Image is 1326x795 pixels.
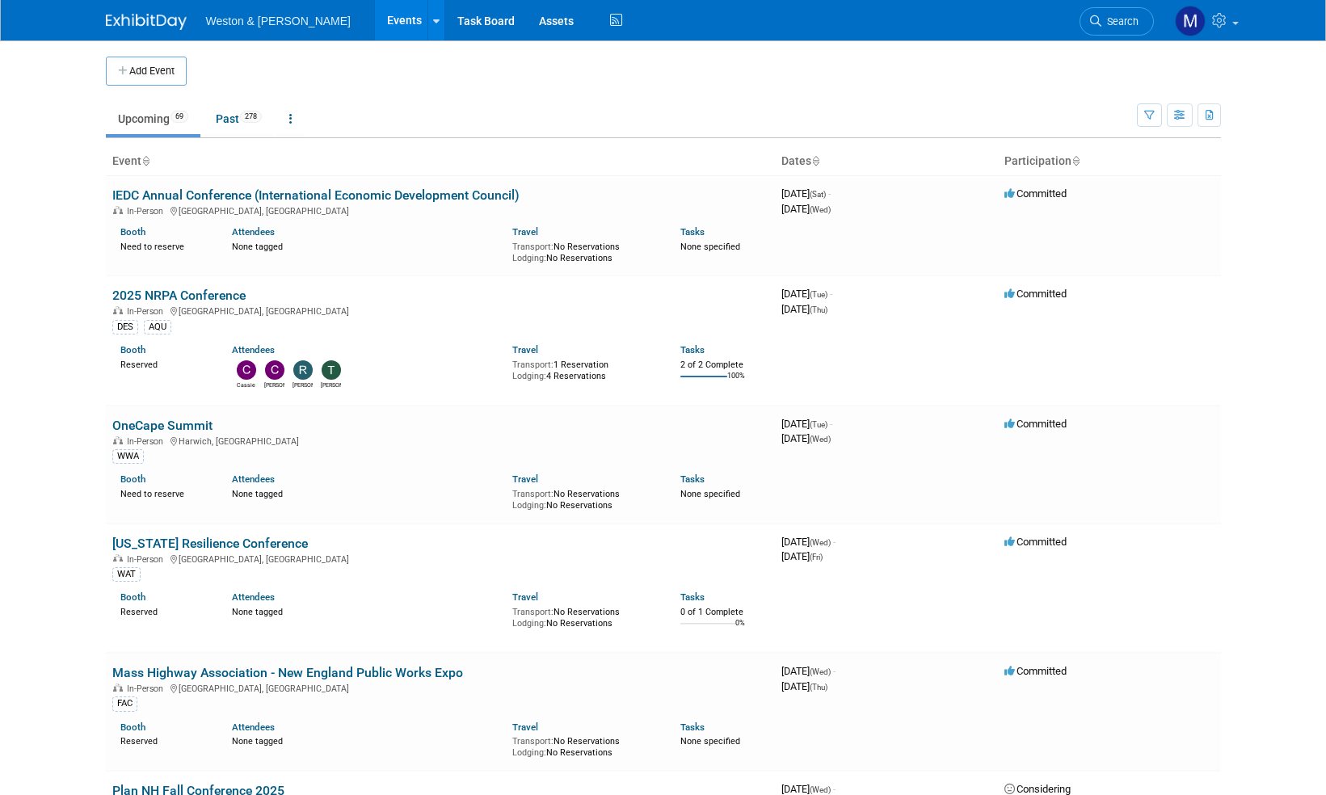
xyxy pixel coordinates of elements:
img: In-Person Event [113,306,123,314]
img: In-Person Event [113,206,123,214]
span: Transport: [512,736,554,747]
a: Search [1080,7,1154,36]
span: - [833,665,836,677]
span: (Wed) [810,538,831,547]
a: Tasks [680,226,705,238]
a: Past278 [204,103,274,134]
div: 1 Reservation 4 Reservations [512,356,656,381]
a: Tasks [680,591,705,603]
a: Booth [120,226,145,238]
img: Mary Ann Trujillo [1175,6,1206,36]
div: 2 of 2 Complete [680,360,768,371]
img: In-Person Event [113,436,123,444]
a: 2025 NRPA Conference [112,288,246,303]
div: None tagged [232,486,500,500]
a: Travel [512,591,538,603]
img: Timothy Sheehan [322,360,341,380]
span: [DATE] [781,665,836,677]
span: [DATE] [781,288,832,300]
div: No Reservations No Reservations [512,733,656,758]
div: Reserved [120,604,208,618]
span: (Tue) [810,420,827,429]
img: Cheri Ruane [265,360,284,380]
a: Booth [120,344,145,355]
span: Committed [1004,536,1067,548]
a: Tasks [680,344,705,355]
div: None tagged [232,604,500,618]
div: Timothy Sheehan [321,380,341,389]
span: In-Person [127,306,168,317]
span: Committed [1004,288,1067,300]
span: Committed [1004,187,1067,200]
div: Reserved [120,356,208,371]
span: - [833,783,836,795]
div: WWA [112,449,144,464]
span: Transport: [512,607,554,617]
a: Tasks [680,473,705,485]
div: [GEOGRAPHIC_DATA], [GEOGRAPHIC_DATA] [112,204,768,217]
span: In-Person [127,436,168,447]
span: [DATE] [781,418,832,430]
div: WAT [112,567,141,582]
span: Lodging: [512,500,546,511]
div: Cheri Ruane [264,380,284,389]
a: [US_STATE] Resilience Conference [112,536,308,551]
div: rachel cotter [293,380,313,389]
span: [DATE] [781,783,836,795]
div: [GEOGRAPHIC_DATA], [GEOGRAPHIC_DATA] [112,681,768,694]
div: No Reservations No Reservations [512,238,656,263]
a: Attendees [232,473,275,485]
div: Cassie Bethoney [236,380,256,389]
td: 100% [727,372,745,393]
div: AQU [144,320,171,334]
div: [GEOGRAPHIC_DATA], [GEOGRAPHIC_DATA] [112,552,768,565]
span: None specified [680,736,740,747]
div: [GEOGRAPHIC_DATA], [GEOGRAPHIC_DATA] [112,304,768,317]
span: (Wed) [810,667,831,676]
div: None tagged [232,238,500,253]
th: Participation [998,148,1221,175]
span: Transport: [512,242,554,252]
a: Attendees [232,591,275,603]
span: - [830,418,832,430]
td: 0% [735,619,745,641]
span: Lodging: [512,747,546,758]
span: Transport: [512,360,554,370]
span: (Wed) [810,205,831,214]
span: - [833,536,836,548]
div: 0 of 1 Complete [680,607,768,618]
span: (Wed) [810,435,831,444]
span: Transport: [512,489,554,499]
span: [DATE] [781,432,831,444]
img: rachel cotter [293,360,313,380]
a: Travel [512,473,538,485]
span: None specified [680,242,740,252]
span: In-Person [127,206,168,217]
div: No Reservations No Reservations [512,486,656,511]
span: [DATE] [781,680,827,692]
a: Booth [120,721,145,733]
span: [DATE] [781,187,831,200]
a: Sort by Start Date [811,154,819,167]
span: Search [1101,15,1139,27]
img: In-Person Event [113,554,123,562]
span: Committed [1004,665,1067,677]
a: OneCape Summit [112,418,213,433]
div: Reserved [120,733,208,747]
img: Cassie Bethoney [237,360,256,380]
img: ExhibitDay [106,14,187,30]
div: DES [112,320,138,334]
a: Booth [120,473,145,485]
th: Event [106,148,775,175]
a: Mass Highway Association - New England Public Works Expo [112,665,463,680]
span: [DATE] [781,550,823,562]
div: FAC [112,696,137,711]
a: Attendees [232,721,275,733]
span: (Thu) [810,305,827,314]
span: Lodging: [512,618,546,629]
a: Upcoming69 [106,103,200,134]
a: Tasks [680,721,705,733]
span: In-Person [127,684,168,694]
img: In-Person Event [113,684,123,692]
a: Sort by Participation Type [1071,154,1080,167]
